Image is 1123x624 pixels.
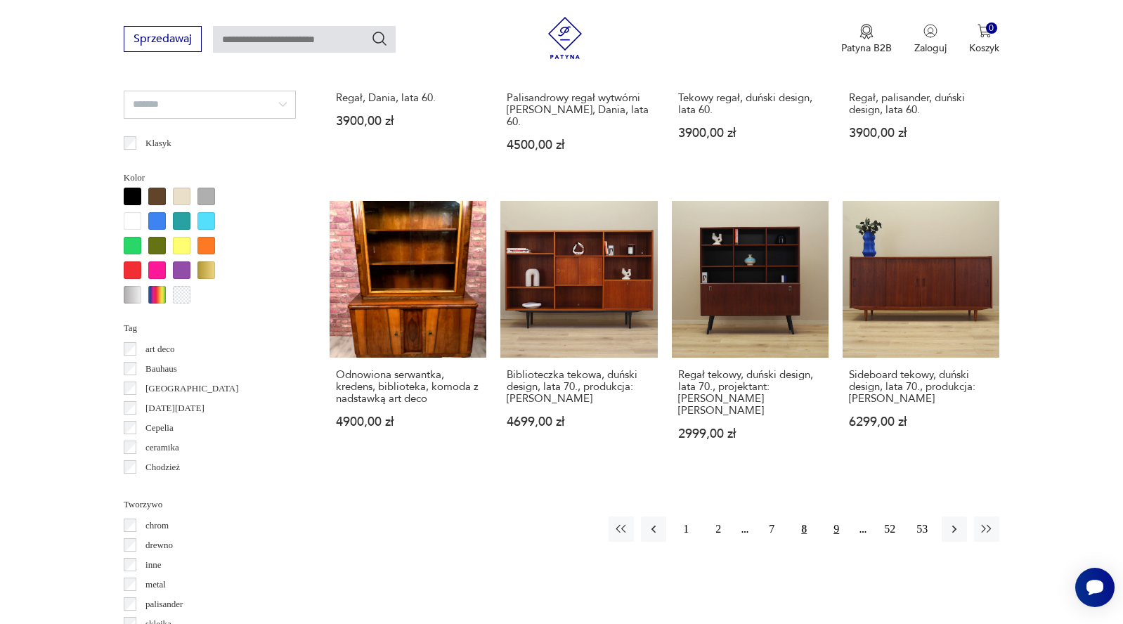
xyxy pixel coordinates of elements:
[678,369,822,417] h3: Regał tekowy, duński design, lata 70., projektant: [PERSON_NAME] [PERSON_NAME]
[145,136,171,151] p: Klasyk
[923,24,937,38] img: Ikonka użytkownika
[145,381,239,396] p: [GEOGRAPHIC_DATA]
[124,170,296,186] p: Kolor
[544,17,586,59] img: Patyna - sklep z meblami i dekoracjami vintage
[859,24,874,39] img: Ikona medalu
[678,428,822,440] p: 2999,00 zł
[507,92,651,128] h3: Palisandrowy regał wytwórni [PERSON_NAME], Dania, lata 60.
[124,320,296,336] p: Tag
[849,92,993,116] h3: Regał, palisander, duński design, lata 60.
[145,577,166,592] p: metal
[124,35,202,45] a: Sprzedawaj
[673,516,699,542] button: 1
[507,416,651,428] p: 4699,00 zł
[914,41,947,55] p: Zaloguj
[500,201,657,467] a: Biblioteczka tekowa, duński design, lata 70., produkcja: DaniaBiblioteczka tekowa, duński design,...
[336,115,480,127] p: 3900,00 zł
[986,22,998,34] div: 0
[843,201,999,467] a: Sideboard tekowy, duński design, lata 70., produkcja: DaniaSideboard tekowy, duński design, lata ...
[145,597,183,612] p: palisander
[914,24,947,55] button: Zaloguj
[841,24,892,55] a: Ikona medaluPatyna B2B
[507,139,651,151] p: 4500,00 zł
[330,201,486,467] a: Odnowiona serwantka, kredens, biblioteka, komoda z nadstawką art decoOdnowiona serwantka, kredens...
[145,420,174,436] p: Cepelia
[841,24,892,55] button: Patyna B2B
[371,30,388,47] button: Szukaj
[969,41,999,55] p: Koszyk
[706,516,731,542] button: 2
[824,516,849,542] button: 9
[849,127,993,139] p: 3900,00 zł
[336,416,480,428] p: 4900,00 zł
[759,516,784,542] button: 7
[849,416,993,428] p: 6299,00 zł
[909,516,935,542] button: 53
[969,24,999,55] button: 0Koszyk
[791,516,817,542] button: 8
[978,24,992,38] img: Ikona koszyka
[672,201,829,467] a: Regał tekowy, duński design, lata 70., projektant: Peter Løvig NielsenRegał tekowy, duński design...
[145,479,179,495] p: Ćmielów
[145,342,175,357] p: art deco
[124,497,296,512] p: Tworzywo
[145,440,179,455] p: ceramika
[145,538,173,553] p: drewno
[336,369,480,405] h3: Odnowiona serwantka, kredens, biblioteka, komoda z nadstawką art deco
[336,92,480,104] h3: Regał, Dania, lata 60.
[678,92,822,116] h3: Tekowy regał, duński design, lata 60.
[145,401,205,416] p: [DATE][DATE]
[849,369,993,405] h3: Sideboard tekowy, duński design, lata 70., produkcja: [PERSON_NAME]
[841,41,892,55] p: Patyna B2B
[1075,568,1115,607] iframe: Smartsupp widget button
[507,369,651,405] h3: Biblioteczka tekowa, duński design, lata 70., produkcja: [PERSON_NAME]
[877,516,902,542] button: 52
[145,518,169,533] p: chrom
[124,26,202,52] button: Sprzedawaj
[145,557,161,573] p: inne
[145,361,177,377] p: Bauhaus
[678,127,822,139] p: 3900,00 zł
[145,460,180,475] p: Chodzież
